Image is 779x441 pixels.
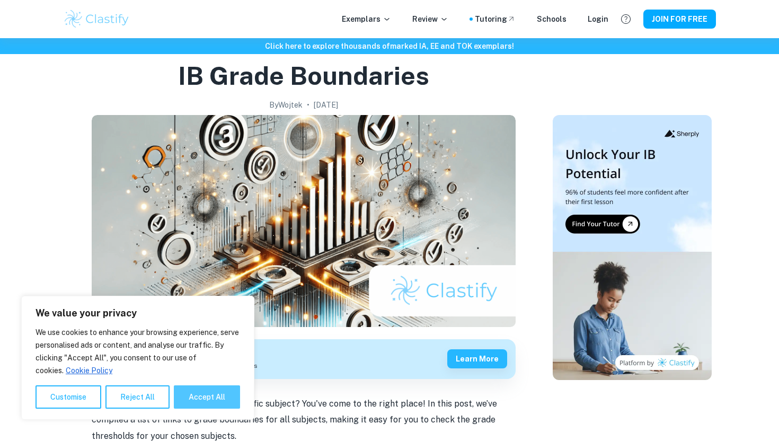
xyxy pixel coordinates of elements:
button: Reject All [105,385,170,409]
button: Accept All [174,385,240,409]
img: Clastify logo [63,8,130,30]
a: Cookie Policy [65,366,113,375]
p: Review [412,13,448,25]
a: Tutoring [475,13,516,25]
p: We value your privacy [36,307,240,320]
p: Exemplars [342,13,391,25]
button: Learn more [447,349,507,368]
button: Customise [36,385,101,409]
p: We use cookies to enhance your browsing experience, serve personalised ads or content, and analys... [36,326,240,377]
h2: [DATE] [314,99,338,111]
button: Help and Feedback [617,10,635,28]
a: Get feedback on yourIAMarked only by official IB examinersLearn more [92,339,516,379]
img: Thumbnail [553,115,712,380]
div: We value your privacy [21,296,254,420]
a: Schools [537,13,566,25]
h1: IB Grade Boundaries [178,59,429,93]
p: • [307,99,309,111]
a: Login [588,13,608,25]
h2: By Wojtek [269,99,303,111]
h6: Click here to explore thousands of marked IA, EE and TOK exemplars ! [2,40,777,52]
button: JOIN FOR FREE [643,10,716,29]
img: IB Grade Boundaries cover image [92,115,516,327]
